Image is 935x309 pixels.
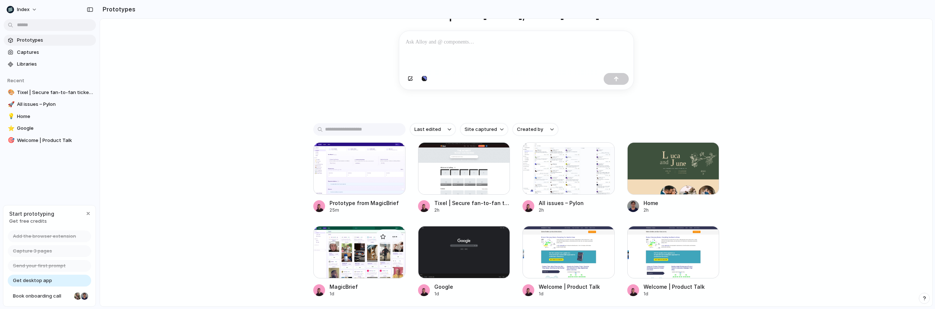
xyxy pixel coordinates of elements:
[4,59,96,70] a: Libraries
[644,283,705,291] div: Welcome | Product Talk
[17,89,93,96] span: Tixel | Secure fan-to-fan ticket resale to live events
[8,88,13,97] div: 🎨
[330,199,399,207] div: Prototype from MagicBrief
[539,207,584,213] div: 2h
[539,283,600,291] div: Welcome | Product Talk
[4,123,96,134] a: ⭐Google
[7,89,14,96] button: 🎨
[17,137,93,144] span: Welcome | Product Talk
[418,226,510,297] a: GoogleGoogle1d
[539,291,600,297] div: 1d
[418,142,510,213] a: Tixel | Secure fan-to-fan ticket resale to live eventsTixel | Secure fan-to-fan ticket resale to ...
[460,123,508,136] button: Site captured
[7,77,24,83] span: Recent
[7,137,14,144] button: 🎯
[17,125,93,132] span: Google
[8,124,13,133] div: ⭐
[644,207,658,213] div: 2h
[17,6,30,13] span: Index
[80,292,89,301] div: Christian Iacullo
[627,142,720,213] a: HomeHome2h
[330,283,358,291] div: MagicBrief
[17,101,93,108] span: All issues – Pylon
[513,123,558,136] button: Created by
[8,275,91,287] a: Get desktop app
[4,47,96,58] a: Captures
[313,226,406,297] a: MagicBriefMagicBrief1d
[13,233,76,240] span: Add the browser extension
[539,199,584,207] div: All issues – Pylon
[434,283,453,291] div: Google
[13,262,66,270] span: Send your first prompt
[522,142,615,213] a: All issues – PylonAll issues – Pylon2h
[522,226,615,297] a: Welcome | Product TalkWelcome | Product Talk1d
[330,291,358,297] div: 1d
[8,136,13,145] div: 🎯
[17,113,93,120] span: Home
[13,277,52,284] span: Get desktop app
[100,5,135,14] h2: Prototypes
[13,247,52,255] span: Capture 3 pages
[17,60,93,68] span: Libraries
[8,100,13,109] div: 🚀
[4,4,41,15] button: Index
[414,126,441,133] span: Last edited
[313,142,406,213] a: Prototype from MagicBriefPrototype from MagicBrief25m
[644,291,705,297] div: 1d
[434,291,453,297] div: 1d
[4,87,96,98] a: 🎨Tixel | Secure fan-to-fan ticket resale to live events
[4,99,96,110] a: 🚀All issues – Pylon
[4,111,96,122] a: 💡Home
[17,37,93,44] span: Prototypes
[73,292,82,301] div: Nicole Kubica
[7,125,14,132] button: ⭐
[465,126,497,133] span: Site captured
[434,199,510,207] div: Tixel | Secure fan-to-fan ticket resale to live events
[410,123,456,136] button: Last edited
[517,126,543,133] span: Created by
[7,113,14,120] button: 💡
[4,135,96,146] a: 🎯Welcome | Product Talk
[17,49,93,56] span: Captures
[644,199,658,207] div: Home
[627,226,720,297] a: Welcome | Product TalkWelcome | Product Talk1d
[13,292,71,300] span: Book onboarding call
[4,35,96,46] a: Prototypes
[9,210,54,218] span: Start prototyping
[330,207,399,213] div: 25m
[8,290,91,302] a: Book onboarding call
[434,207,510,213] div: 2h
[8,112,13,121] div: 💡
[7,101,14,108] button: 🚀
[9,218,54,225] span: Get free credits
